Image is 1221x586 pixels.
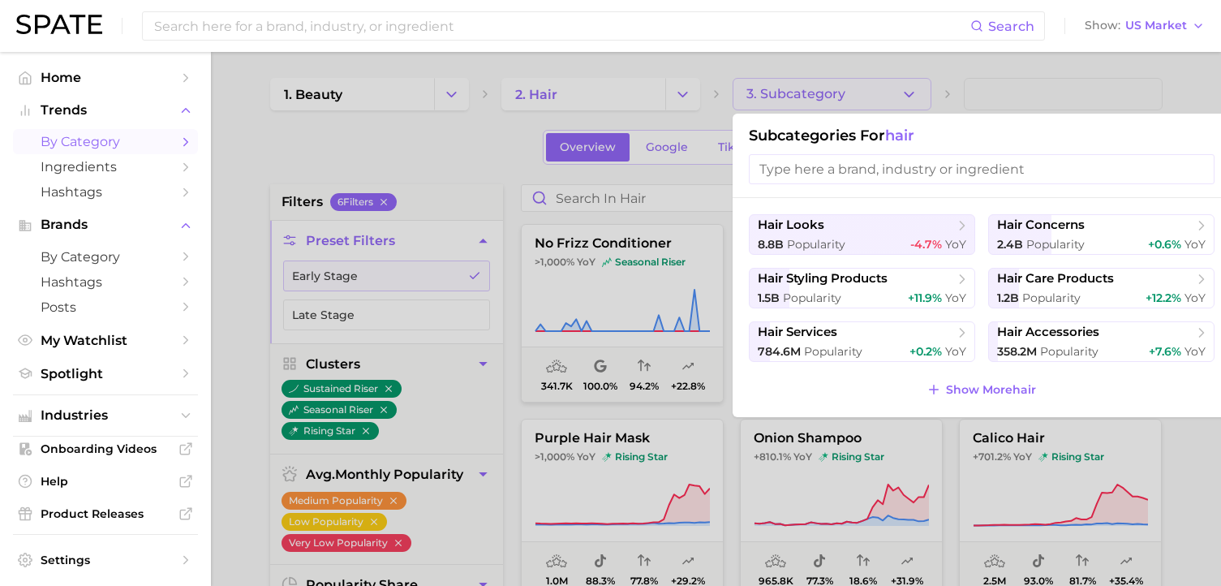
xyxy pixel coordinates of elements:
span: Industries [41,408,170,423]
span: Hashtags [41,274,170,290]
span: Popularity [1022,291,1081,305]
button: Industries [13,403,198,428]
button: hair styling products1.5b Popularity+11.9% YoY [749,268,975,308]
span: YoY [1184,237,1206,252]
a: Help [13,469,198,493]
span: Brands [41,218,170,232]
a: Hashtags [13,179,198,205]
span: 1.5b [758,291,780,305]
span: Settings [41,553,170,567]
span: Onboarding Videos [41,442,170,456]
span: 358.2m [997,344,1037,359]
span: Popularity [787,237,845,252]
span: 2.4b [997,237,1023,252]
a: Onboarding Videos [13,437,198,461]
a: Home [13,65,198,90]
h1: Subcategories for [749,127,1215,144]
button: Trends [13,98,198,123]
button: hair looks8.8b Popularity-4.7% YoY [749,214,975,255]
span: My Watchlist [41,333,170,348]
span: by Category [41,134,170,149]
span: Trends [41,103,170,118]
span: YoY [945,344,966,359]
a: Product Releases [13,502,198,526]
button: hair concerns2.4b Popularity+0.6% YoY [988,214,1215,255]
span: Popularity [804,344,862,359]
span: by Category [41,249,170,265]
span: YoY [945,291,966,305]
span: Search [988,19,1034,34]
input: Search here for a brand, industry, or ingredient [153,12,970,40]
a: Settings [13,548,198,572]
span: YoY [1184,291,1206,305]
button: Brands [13,213,198,237]
span: Home [41,70,170,85]
span: Ingredients [41,159,170,175]
span: +0.6% [1148,237,1181,252]
span: Posts [41,299,170,315]
span: hair care products [997,271,1114,287]
img: SPATE [16,15,102,34]
span: Hashtags [41,184,170,200]
button: ShowUS Market [1081,15,1209,37]
a: My Watchlist [13,328,198,353]
span: Help [41,474,170,489]
button: hair services784.6m Popularity+0.2% YoY [749,321,975,362]
span: Product Releases [41,506,170,521]
a: by Category [13,129,198,154]
span: hair services [758,325,837,340]
button: hair accessories358.2m Popularity+7.6% YoY [988,321,1215,362]
span: hair [885,127,914,144]
span: YoY [1184,344,1206,359]
a: Ingredients [13,154,198,179]
button: Show Morehair [922,378,1040,401]
span: US Market [1125,21,1187,30]
span: hair styling products [758,271,888,287]
span: hair looks [758,218,824,233]
a: Hashtags [13,269,198,295]
span: -4.7% [910,237,942,252]
a: by Category [13,244,198,269]
a: Spotlight [13,361,198,386]
span: hair concerns [997,218,1085,233]
span: hair accessories [997,325,1099,340]
span: 8.8b [758,237,784,252]
span: 784.6m [758,344,801,359]
span: YoY [945,237,966,252]
span: +0.2% [909,344,942,359]
span: Show [1085,21,1120,30]
input: Type here a brand, industry or ingredient [749,154,1215,184]
span: Spotlight [41,366,170,381]
span: +11.9% [908,291,942,305]
span: Show More hair [946,383,1036,397]
span: Popularity [1026,237,1085,252]
span: +12.2% [1146,291,1181,305]
span: Popularity [1040,344,1098,359]
span: 1.2b [997,291,1019,305]
a: Posts [13,295,198,320]
span: Popularity [783,291,841,305]
button: hair care products1.2b Popularity+12.2% YoY [988,268,1215,308]
span: +7.6% [1149,344,1181,359]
